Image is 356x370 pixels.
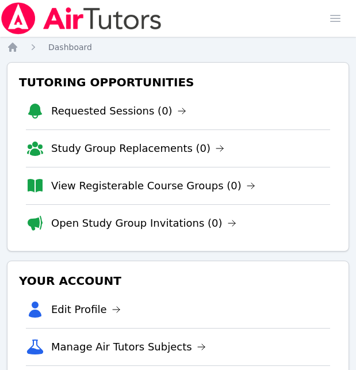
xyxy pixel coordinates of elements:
[51,178,255,194] a: View Registerable Course Groups (0)
[51,103,186,119] a: Requested Sessions (0)
[17,270,339,291] h3: Your Account
[7,41,349,53] nav: Breadcrumb
[48,43,92,52] span: Dashboard
[51,302,121,318] a: Edit Profile
[17,72,339,93] h3: Tutoring Opportunities
[51,215,236,231] a: Open Study Group Invitations (0)
[51,140,224,157] a: Study Group Replacements (0)
[48,41,92,53] a: Dashboard
[51,339,206,355] a: Manage Air Tutors Subjects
